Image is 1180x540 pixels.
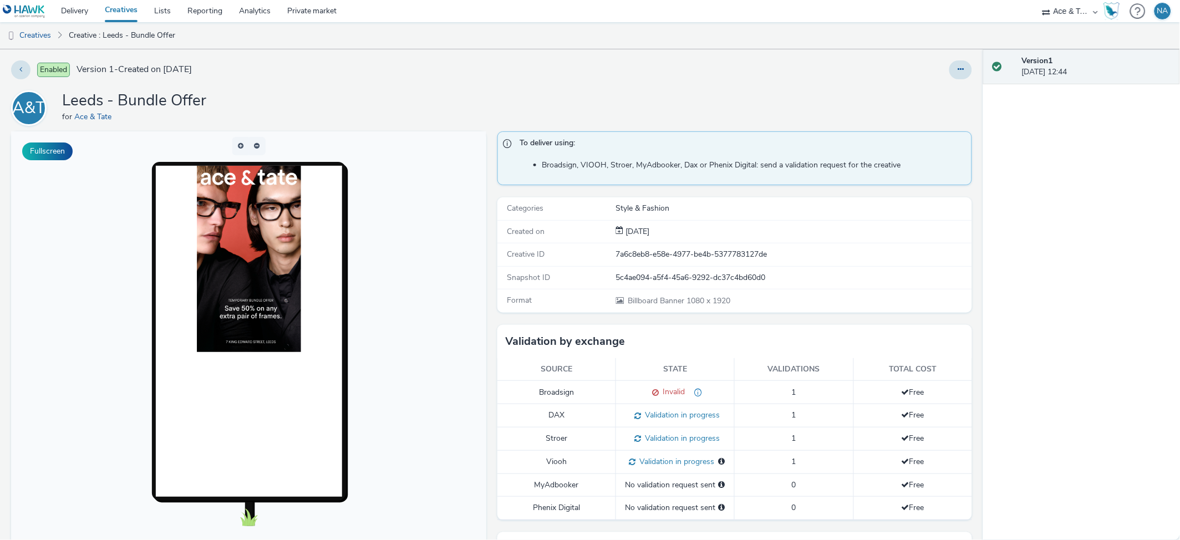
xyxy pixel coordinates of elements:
span: Invalid [659,386,685,397]
td: Broadsign [497,381,616,404]
div: 5c4ae094-a5f4-45a6-9292-dc37c4bd60d0 [616,272,972,283]
div: 7a6c8eb8-e58e-4977-be4b-5377783127de [616,249,972,260]
span: 1 [792,410,796,420]
strong: Version 1 [1022,55,1053,66]
span: Created on [507,226,545,237]
img: Hawk Academy [1103,2,1120,20]
span: Format [507,295,532,305]
span: Snapshot ID [507,272,551,283]
span: Free [902,502,924,513]
td: MyAdbooker [497,473,616,496]
h3: Validation by exchange [506,333,625,350]
th: Source [497,358,616,381]
a: A&T [11,103,51,113]
img: undefined Logo [3,4,45,18]
span: 0 [792,502,796,513]
td: Stroer [497,427,616,451]
div: Please select a deal below and click on Send to send a validation request to MyAdbooker. [719,480,725,491]
div: Style & Fashion [616,203,972,214]
span: Creative ID [507,249,545,259]
td: Viooh [497,450,616,473]
a: Hawk Academy [1103,2,1125,20]
span: Free [902,480,924,490]
div: [DATE] 12:44 [1022,55,1171,78]
span: Free [902,433,924,444]
div: File size over 1MB [685,386,702,398]
a: Ace & Tate [74,111,116,122]
span: 1080 x 1920 [627,296,731,306]
th: Total cost [853,358,972,381]
img: Advertisement preview [185,34,289,221]
div: A&T [12,93,45,124]
span: for [62,111,74,122]
span: 1 [792,456,796,467]
img: dooh [6,30,17,42]
span: 0 [792,480,796,490]
span: 1 [792,433,796,444]
span: To deliver using: [520,137,961,152]
h1: Leeds - Bundle Offer [62,90,206,111]
td: DAX [497,404,616,427]
th: State [616,358,735,381]
span: Version 1 - Created on [DATE] [77,63,192,76]
span: [DATE] [624,226,650,237]
div: Please select a deal below and click on Send to send a validation request to Phenix Digital. [719,502,725,513]
span: Free [902,387,924,398]
span: Categories [507,203,544,213]
span: Billboard Banner [628,296,687,306]
th: Validations [735,358,853,381]
div: Creation 03 September 2025, 12:44 [624,226,650,237]
span: Free [902,456,924,467]
span: Validation in progress [641,410,720,420]
span: Validation in progress [636,456,715,467]
td: Phenix Digital [497,497,616,519]
span: Validation in progress [641,433,720,444]
button: Fullscreen [22,142,73,160]
span: Free [902,410,924,420]
span: Enabled [37,63,70,77]
div: No validation request sent [622,480,729,491]
span: 1 [792,387,796,398]
li: Broadsign, VIOOH, Stroer, MyAdbooker, Dax or Phenix Digital: send a validation request for the cr... [542,160,967,171]
div: NA [1157,3,1168,19]
a: Creative : Leeds - Bundle Offer [63,22,181,49]
div: No validation request sent [622,502,729,513]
